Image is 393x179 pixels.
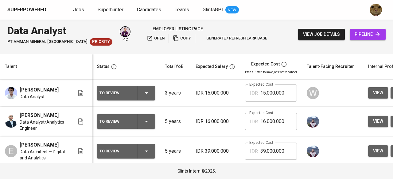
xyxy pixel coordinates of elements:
span: open [147,35,165,42]
div: E [5,145,17,157]
img: Glints Star [145,26,151,32]
div: Expected Cost [251,62,280,67]
div: Talent [5,63,17,70]
div: Status [97,63,110,70]
p: IDR [250,118,258,125]
span: GlintsGPT [203,7,224,13]
a: GlintsGPT NEW [203,6,239,14]
span: view job details [303,31,340,38]
span: Priority [90,39,112,45]
span: Superhunter [98,7,123,13]
p: Press 'Enter' to save, or 'Esc' to cancel [245,70,297,74]
div: Expected Salary [196,63,228,70]
p: IDR 15.000.000 [196,89,235,97]
span: view [373,147,383,155]
span: pipeline [355,31,381,38]
a: Superpoweredapp logo [7,5,56,14]
span: [PERSON_NAME] [20,141,59,149]
img: christine.raharja@glints.com [307,115,319,128]
button: To Review [97,144,155,158]
img: ec6c0910-f960-4a00-a8f8-c5744e41279e.jpg [370,4,382,16]
button: copy [171,34,193,43]
span: copy [173,35,191,42]
p: IDR [250,148,258,155]
span: Jobs [73,7,84,13]
p: IDR 16.000.000 [196,118,235,125]
span: view [373,89,383,97]
button: open [145,34,166,43]
span: Data Analyst [20,94,45,100]
span: Data Architect — Digital and Analytics [20,149,67,161]
p: 5 years [165,118,186,125]
p: 3 years [165,89,186,97]
a: Jobs [73,6,85,14]
img: Fikri Haykal [5,115,17,128]
span: NEW [225,7,239,13]
span: generate / refresh lark base [199,35,267,42]
button: To Review [97,114,155,129]
span: view [373,117,383,125]
div: Data Analyst [7,23,112,38]
img: Sadan Rizqi [5,87,17,99]
p: IDR [250,90,258,97]
img: app logo [48,5,56,14]
img: lark [199,35,205,41]
div: W [307,87,319,99]
a: Teams [175,6,190,14]
span: Teams [175,7,189,13]
div: To Review [99,89,133,97]
p: employer listing page [153,26,203,32]
span: Candidates [137,7,161,13]
div: To Review [99,117,133,125]
div: pic [120,26,130,42]
div: Superpowered [7,6,46,13]
div: New Job received from Demand Team [90,38,112,46]
div: Talent-Facing Recruiter [307,63,354,70]
div: To Review [99,147,133,155]
p: IDR 39.000.000 [196,147,235,155]
a: pipeline [350,29,386,40]
span: PT Amman Mineral [GEOGRAPHIC_DATA] [7,39,87,45]
button: To Review [97,86,155,100]
img: yH5BAEAAAAALAAAAAABAAEAAAIBRAA7 [59,143,64,147]
button: lark generate / refresh lark base [198,34,269,43]
div: Total YoE [165,63,183,70]
p: 5 years [165,147,186,155]
button: view [368,145,388,157]
span: Data Analyst/Analytics Engineer [20,119,67,131]
button: view job details [298,29,345,40]
span: [PERSON_NAME] [20,112,59,119]
a: Candidates [137,6,162,14]
a: Superhunter [98,6,125,14]
img: erwin@glints.com [120,27,130,36]
img: yH5BAEAAAAALAAAAAABAAEAAAIBRAA7 [243,62,249,68]
button: view [368,87,388,99]
button: view [368,116,388,127]
span: [PERSON_NAME] [20,86,59,94]
img: christine.raharja@glints.com [307,145,319,157]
